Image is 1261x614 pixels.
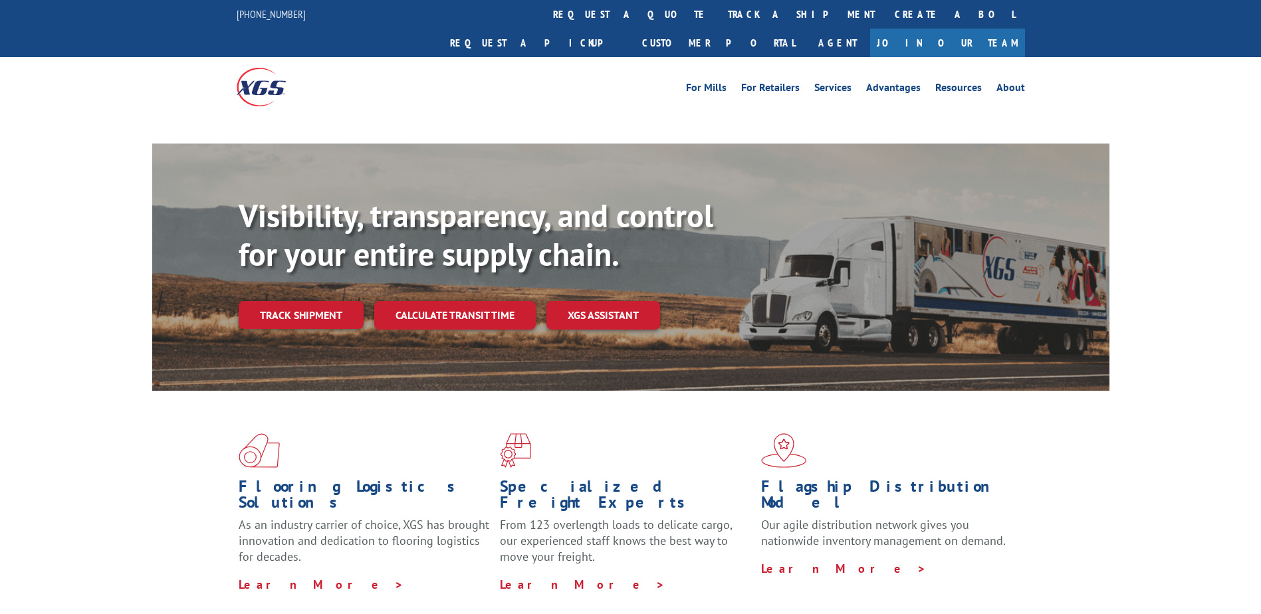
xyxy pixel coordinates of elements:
[500,517,751,576] p: From 123 overlength loads to delicate cargo, our experienced staff knows the best way to move you...
[239,517,489,564] span: As an industry carrier of choice, XGS has brought innovation and dedication to flooring logistics...
[237,7,306,21] a: [PHONE_NUMBER]
[866,82,921,97] a: Advantages
[870,29,1025,57] a: Join Our Team
[500,478,751,517] h1: Specialized Freight Experts
[374,301,536,330] a: Calculate transit time
[814,82,852,97] a: Services
[935,82,982,97] a: Resources
[686,82,727,97] a: For Mills
[239,195,713,274] b: Visibility, transparency, and control for your entire supply chain.
[761,561,927,576] a: Learn More >
[239,433,280,468] img: xgs-icon-total-supply-chain-intelligence-red
[500,577,665,592] a: Learn More >
[239,301,364,329] a: Track shipment
[741,82,800,97] a: For Retailers
[500,433,531,468] img: xgs-icon-focused-on-flooring-red
[546,301,660,330] a: XGS ASSISTANT
[996,82,1025,97] a: About
[761,517,1006,548] span: Our agile distribution network gives you nationwide inventory management on demand.
[761,478,1012,517] h1: Flagship Distribution Model
[632,29,805,57] a: Customer Portal
[440,29,632,57] a: Request a pickup
[761,433,807,468] img: xgs-icon-flagship-distribution-model-red
[239,478,490,517] h1: Flooring Logistics Solutions
[805,29,870,57] a: Agent
[239,577,404,592] a: Learn More >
